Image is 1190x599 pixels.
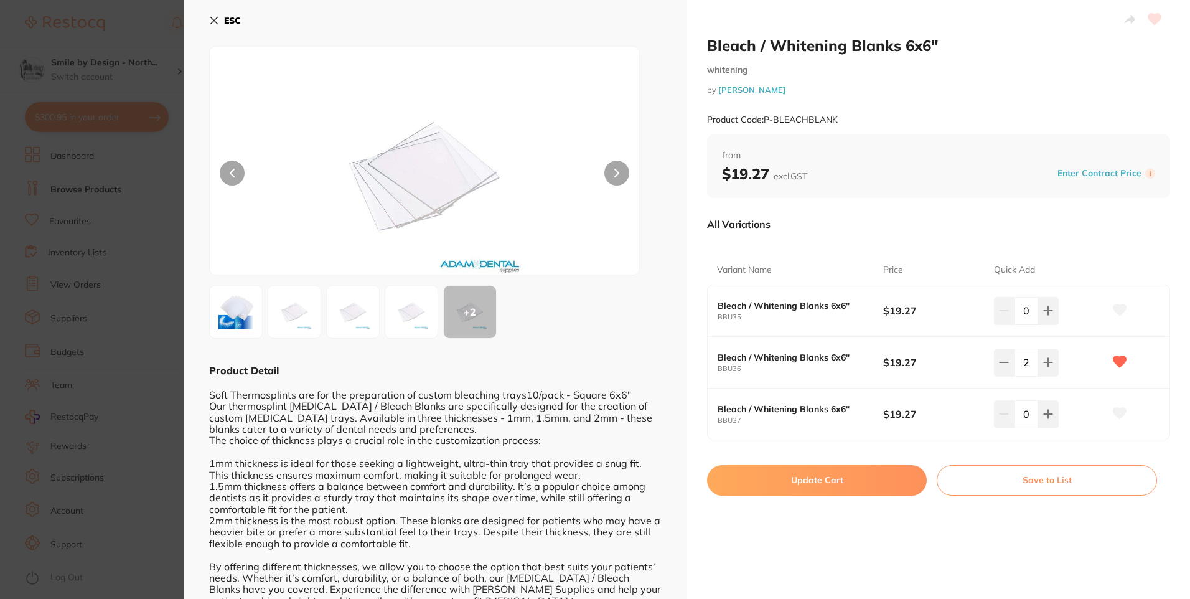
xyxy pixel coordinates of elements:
div: + 2 [444,286,496,338]
p: Variant Name [717,264,772,276]
span: from [722,149,1155,162]
img: LmpwZw [272,290,317,334]
img: YWNoYmxhbmsuanBn [213,290,258,334]
b: Bleach / Whitening Blanks 6x6" [718,404,867,414]
b: Bleach / Whitening Blanks 6x6" [718,352,867,362]
p: All Variations [707,218,771,230]
p: Quick Add [994,264,1035,276]
b: $19.27 [883,407,983,421]
button: +2 [443,285,497,339]
img: LmpwZw [296,78,553,275]
b: $19.27 [722,164,807,183]
b: Product Detail [209,364,279,377]
label: i [1145,169,1155,179]
p: Price [883,264,903,276]
img: LmpwZw [330,290,375,334]
button: Save to List [937,465,1157,495]
span: excl. GST [774,171,807,182]
h2: Bleach / Whitening Blanks 6x6" [707,36,1170,55]
b: Bleach / Whitening Blanks 6x6" [718,301,867,311]
button: ESC [209,10,241,31]
small: BBU35 [718,313,883,321]
b: ESC [224,15,241,26]
small: Product Code: P-BLEACHBLANK [707,115,838,125]
img: LmpwZw [389,290,434,334]
small: by [707,85,1170,95]
button: Update Cart [707,465,927,495]
small: whitening [707,65,1170,75]
button: Enter Contract Price [1054,167,1145,179]
b: $19.27 [883,304,983,318]
small: BBU36 [718,365,883,373]
b: $19.27 [883,356,983,369]
small: BBU37 [718,417,883,425]
a: [PERSON_NAME] [718,85,786,95]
